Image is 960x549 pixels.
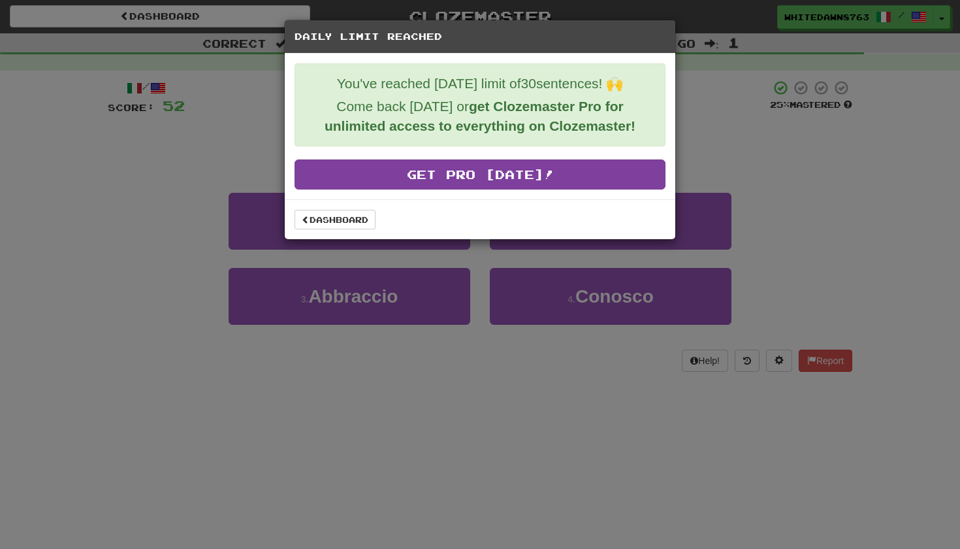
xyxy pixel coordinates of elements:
[325,99,635,133] strong: get Clozemaster Pro for unlimited access to everything on Clozemaster!
[295,159,665,190] a: Get Pro [DATE]!
[295,30,665,43] h5: Daily Limit Reached
[305,97,655,136] p: Come back [DATE] or
[305,74,655,93] p: You've reached [DATE] limit of 30 sentences! 🙌
[295,210,376,229] a: Dashboard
